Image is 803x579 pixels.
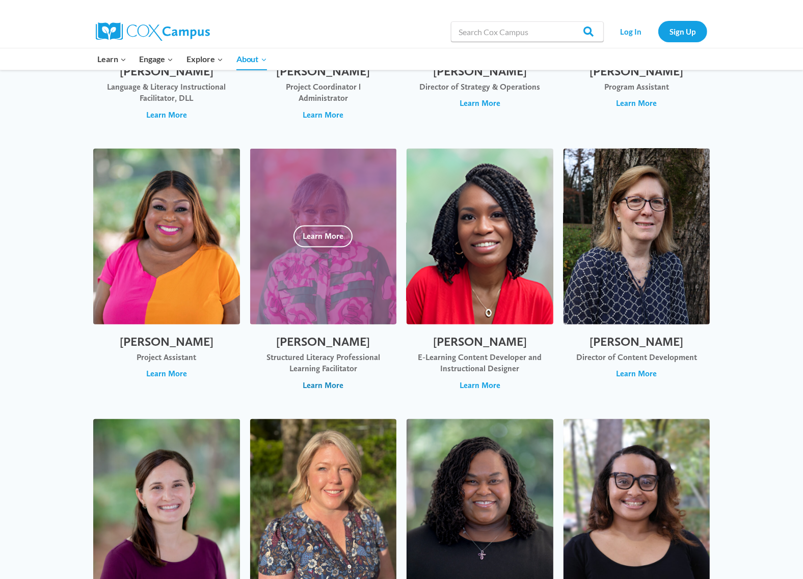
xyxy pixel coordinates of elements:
span: Learn More [146,109,187,121]
div: Program Assistant [574,81,700,93]
button: Child menu of Explore [180,48,230,70]
a: Sign Up [658,21,707,42]
div: Structured Literacy Professional Learning Facilitator [260,352,387,375]
h2: [PERSON_NAME] [260,335,387,349]
span: Learn More [146,368,187,379]
button: Child menu of Learn [91,48,133,70]
button: [PERSON_NAME] Structured Literacy Professional Learning Facilitator Learn More [250,149,397,401]
span: Learn More [616,368,657,379]
span: Learn More [460,98,500,109]
h2: [PERSON_NAME] [574,335,700,349]
nav: Primary Navigation [91,48,273,70]
a: Log In [609,21,653,42]
span: Learn More [616,98,657,109]
span: Learn More [303,109,343,121]
button: Child menu of About [230,48,274,70]
input: Search Cox Campus [451,21,604,42]
h2: [PERSON_NAME] [260,64,387,79]
h2: [PERSON_NAME] [417,335,543,349]
img: Cox Campus [96,22,210,41]
button: [PERSON_NAME] Director of Content Development Learn More [564,149,710,401]
div: E-Learning Content Developer and Instructional Designer [417,352,543,375]
div: Language & Literacy Instructional Facilitator, DLL [103,81,230,104]
button: [PERSON_NAME] E-Learning Content Developer and Instructional Designer Learn More [407,149,553,401]
div: Project Coordinator l Administrator [260,81,387,104]
div: Director of Strategy & Operations [417,81,543,93]
div: Director of Content Development [574,352,700,363]
h2: [PERSON_NAME] [574,64,700,79]
h2: [PERSON_NAME] [417,64,543,79]
span: Learn More [303,380,343,391]
button: [PERSON_NAME] Project Assistant Learn More [93,149,240,401]
div: Project Assistant [103,352,230,363]
span: Learn More [460,380,500,391]
h2: [PERSON_NAME] [103,335,230,349]
h2: [PERSON_NAME] [103,64,230,79]
nav: Secondary Navigation [609,21,707,42]
button: Child menu of Engage [133,48,180,70]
